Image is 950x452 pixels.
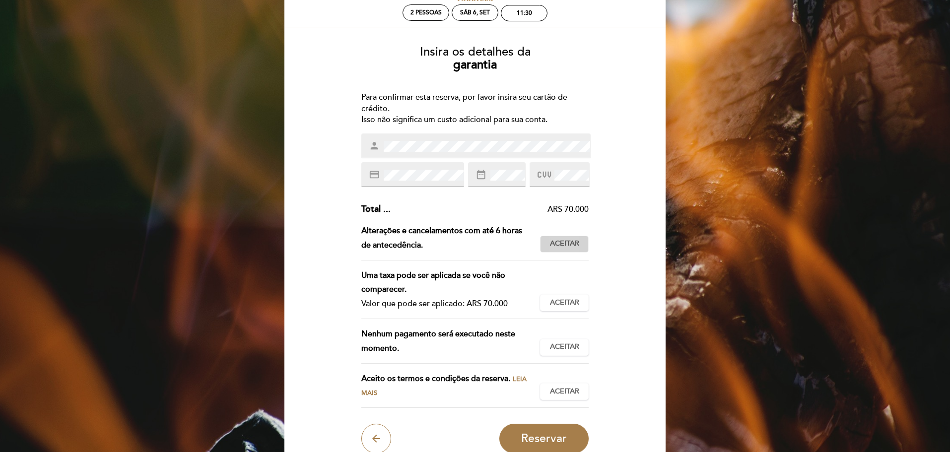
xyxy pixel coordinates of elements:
div: Sáb 6, set [460,9,490,16]
button: Aceitar [540,294,589,311]
span: Aceitar [550,342,579,352]
div: Uma taxa pode ser aplicada se você não comparecer. [361,268,533,297]
div: Alterações e cancelamentos com até 6 horas de antecedência. [361,224,541,253]
b: garantia [453,58,497,72]
button: Aceitar [540,339,589,356]
i: person [369,140,380,151]
span: Total ... [361,203,391,214]
div: Aceito os termos e condições da reserva. [361,372,541,400]
span: Aceitar [550,387,579,397]
button: Aceitar [540,236,589,253]
div: ARS 70.000 [391,204,589,215]
span: Aceitar [550,298,579,308]
div: 11:30 [517,9,532,17]
div: Nenhum pagamento será executado neste momento. [361,327,541,356]
span: Aceitar [550,239,579,249]
span: 2 pessoas [410,9,442,16]
button: Aceitar [540,383,589,400]
span: Reservar [521,432,567,446]
div: Valor que pode ser aplicado: ARS 70.000 [361,297,533,311]
span: Insira os detalhes da [420,45,531,59]
div: Para confirmar esta reserva, por favor insira seu cartão de crédito. Isso não significa um custo ... [361,92,589,126]
i: arrow_back [370,433,382,445]
span: Leia mais [361,375,527,397]
i: date_range [475,169,486,180]
i: credit_card [369,169,380,180]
